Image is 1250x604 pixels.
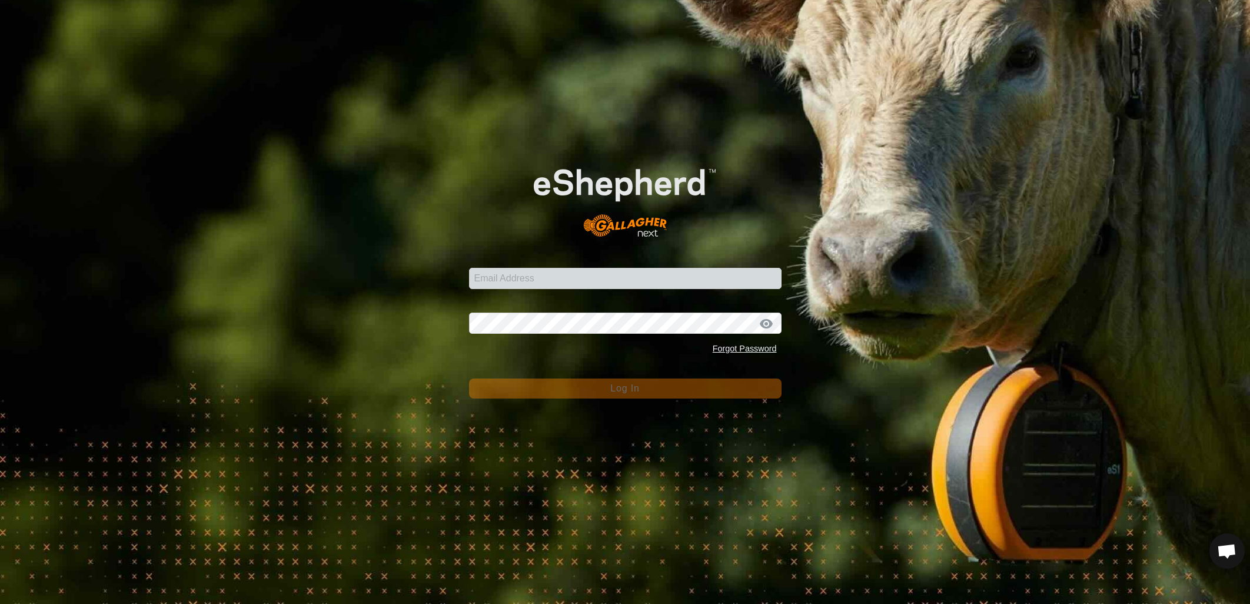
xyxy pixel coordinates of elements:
[469,268,782,289] input: Email Address
[469,379,782,399] button: Log In
[1209,533,1245,569] div: Open chat
[500,142,750,249] img: E-shepherd Logo
[713,344,777,353] a: Forgot Password
[610,383,639,393] span: Log In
